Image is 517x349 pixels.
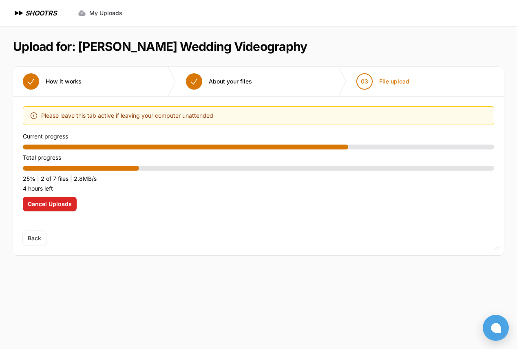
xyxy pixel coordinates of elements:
span: How it works [46,77,82,86]
div: v2 [494,244,500,253]
p: Total progress [23,153,494,162]
button: Open chat window [483,315,509,341]
span: Cancel Uploads [28,200,72,208]
span: About your files [209,77,252,86]
span: Please leave this tab active if leaving your computer unattended [41,111,213,121]
span: My Uploads [89,9,122,17]
span: 03 [361,77,368,86]
h1: Upload for: [PERSON_NAME] Wedding Videography [13,39,307,54]
p: Current progress [23,132,494,141]
h1: SHOOTRS [25,8,57,18]
button: How it works [13,67,91,96]
a: My Uploads [73,6,127,20]
button: 03 File upload [347,67,419,96]
a: SHOOTRS SHOOTRS [13,8,57,18]
p: 4 hours left [23,184,494,193]
span: File upload [379,77,409,86]
button: Cancel Uploads [23,197,77,211]
img: SHOOTRS [13,8,25,18]
p: 25% | 2 of 7 files | 2.8MB/s [23,174,494,184]
button: About your files [176,67,262,96]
